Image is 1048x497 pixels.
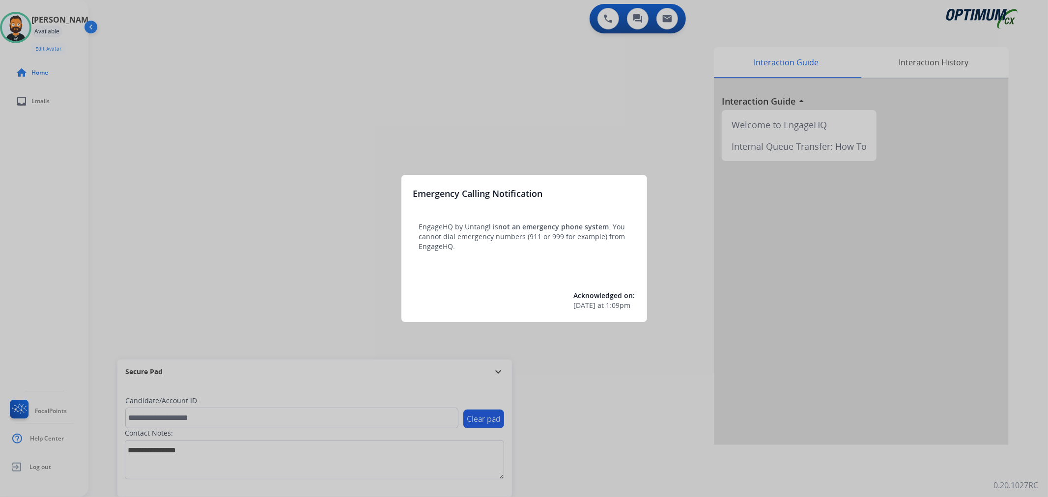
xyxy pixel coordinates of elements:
span: not an emergency phone system [499,222,609,231]
span: Acknowledged on: [574,291,635,300]
div: at [574,301,635,310]
span: [DATE] [574,301,596,310]
span: 1:09pm [606,301,631,310]
h3: Emergency Calling Notification [413,187,543,200]
p: EngageHQ by Untangl is . You cannot dial emergency numbers (911 or 999 for example) from EngageHQ. [419,222,629,251]
p: 0.20.1027RC [993,479,1038,491]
